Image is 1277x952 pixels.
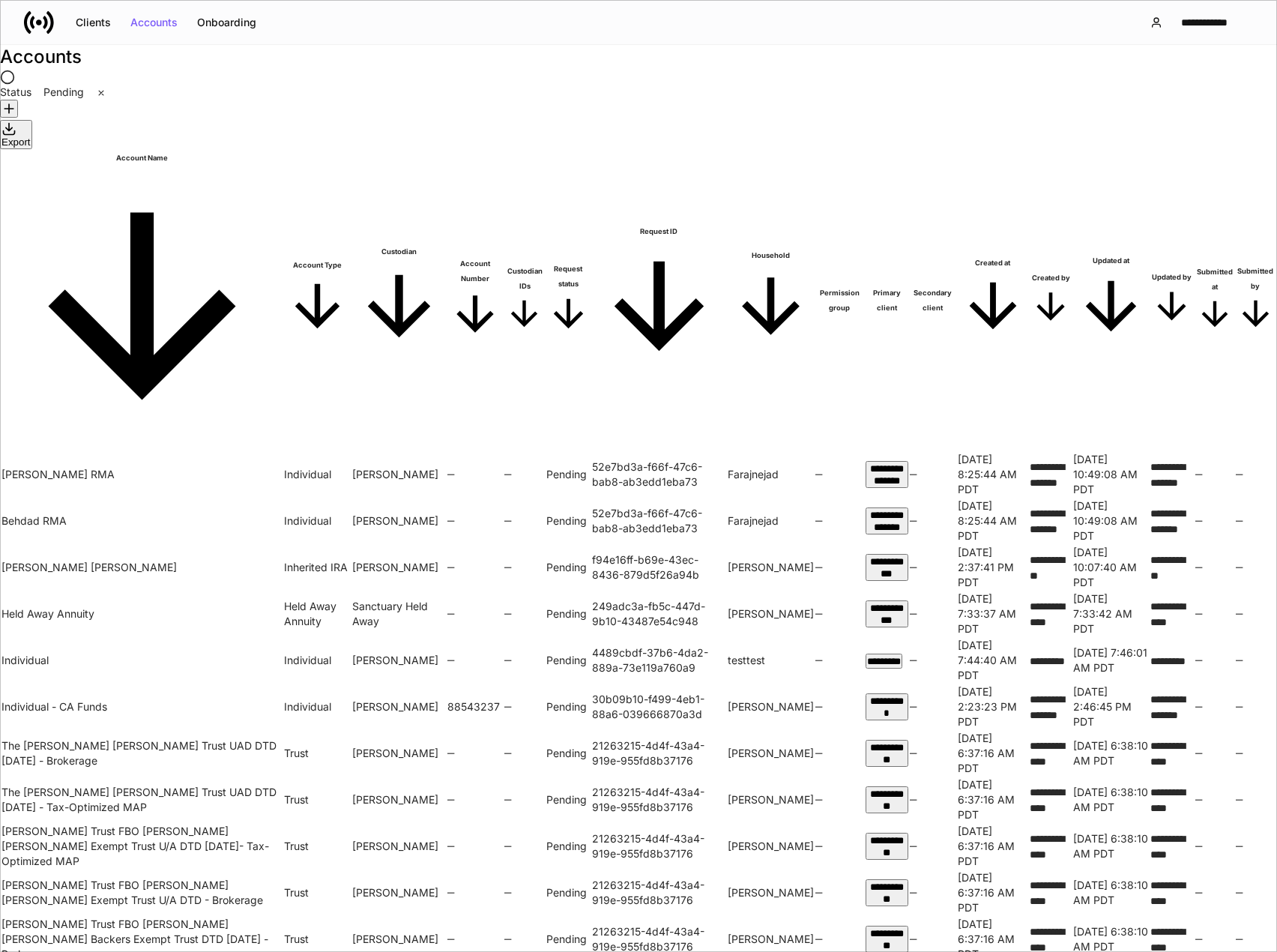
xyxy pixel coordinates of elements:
[1073,731,1149,776] td: 2025-09-05T13:38:10.176Z
[352,452,446,497] td: Schwab
[958,684,1028,729] td: 2025-09-05T21:23:23.560Z
[815,467,864,482] h6: —
[958,452,1028,497] p: [DATE] 8:25:44 AM PDT
[958,870,1028,915] td: 2025-09-05T13:37:16.723Z
[910,560,956,575] h6: —
[728,746,814,761] p: [PERSON_NAME]
[866,731,908,776] td: 2b07df44-f675-48d9-be63-1f5defc3c36d
[1236,264,1276,294] h6: Submitted by
[1073,638,1149,683] td: 2025-08-18T14:46:01.736Z
[284,545,351,590] td: Inherited IRA
[866,591,908,636] td: 581366f2-f43f-43d2-b5fe-65b285f14e6f
[1195,932,1234,947] h6: —
[1236,653,1276,668] h6: —
[1030,271,1072,286] h6: Created by
[1073,591,1149,636] td: 2025-08-22T14:33:42.328Z
[1236,699,1276,714] h6: —
[1236,792,1276,807] h6: —
[910,932,956,947] h6: —
[546,684,591,729] td: Pending
[1073,498,1149,543] td: 2025-09-02T17:49:08.315Z
[1236,560,1276,575] h6: —
[815,885,864,900] h6: —
[1236,513,1276,528] h6: —
[728,248,814,263] h6: Household
[592,498,726,543] td: 52e7bd3a-f66f-47c6-bab8-ab3edd1eba73
[1,638,283,683] td: Individual
[1073,545,1149,590] p: [DATE] 10:07:40 AM PDT
[1073,452,1149,497] td: 2025-09-02T17:49:08.315Z
[284,777,351,822] td: Trust
[1195,560,1234,575] h6: —
[284,684,351,729] td: Individual
[958,452,1028,497] td: 2025-08-27T15:25:44.706Z
[815,932,864,947] h6: —
[1,777,283,822] td: The Timothy Joseph Hayes Trust UAD DTD 6/6/2022 - Tax-Optimized MAP
[504,467,545,482] h6: —
[1,121,31,148] div: Export
[958,777,1028,822] td: 2025-09-05T13:37:16.722Z
[866,870,908,915] td: 2b07df44-f675-48d9-be63-1f5defc3c36d
[728,839,814,854] p: [PERSON_NAME]
[1,151,283,166] h6: Account Name
[866,638,908,683] td: db0e299b-1b0c-4740-8afc-6e723bcc98d3
[910,513,956,528] h6: —
[1195,885,1234,900] h6: —
[1,870,283,915] td: Timothy J Hayes Trust FBO James Kelly Lang Exempt Trust U/A DTD - Brokerage
[447,684,503,729] td: 88543237
[1,824,283,869] td: Timothy J Hayes Trust FBO James Kelly Lang Exempt Trust U/A DTD 3/1/2024- Tax-Optimized MAP
[352,244,446,259] h6: Custodian
[866,498,908,543] td: 7f8b195a-a3bb-478a-8340-ad404d3ae380
[958,684,1028,729] p: [DATE] 2:23:23 PM PDT
[958,731,1028,776] p: [DATE] 6:37:16 AM PDT
[815,653,864,668] h6: —
[1,498,283,543] td: Behdad RMA
[546,824,591,869] td: Pending
[284,638,351,683] td: Individual
[866,684,908,729] td: 8bd10442-399d-432c-872a-6ac7c0d671e2
[728,606,814,621] p: [PERSON_NAME]
[958,545,1028,590] p: [DATE] 2:37:41 PM PDT
[815,792,864,807] h6: —
[447,256,503,286] h6: Account Number
[910,653,956,668] h6: —
[284,870,351,915] td: Trust
[592,824,726,869] td: 21263215-4d4f-43a4-919e-955fd8b37176
[447,746,503,761] h6: —
[504,653,545,668] h6: —
[504,792,545,807] h6: —
[592,731,726,776] td: 21263215-4d4f-43a4-919e-955fd8b37176
[1236,932,1276,947] h6: —
[1195,746,1234,761] h6: —
[1073,777,1149,822] td: 2025-09-05T13:38:10.176Z
[958,731,1028,776] td: 2025-09-05T13:37:16.720Z
[1195,699,1234,714] h6: —
[546,262,591,292] h6: Request status
[1073,870,1149,915] td: 2025-09-05T13:38:10.176Z
[284,591,351,636] td: Held Away Annuity
[504,746,545,761] h6: —
[866,824,908,869] td: 2b07df44-f675-48d9-be63-1f5defc3c36d
[815,606,864,621] h6: —
[352,498,446,543] td: Schwab
[352,824,446,869] td: Schwab
[728,792,814,807] p: [PERSON_NAME]
[546,777,591,822] td: Pending
[352,684,446,729] td: Schwab
[815,746,864,761] h6: —
[592,777,726,822] td: 21263215-4d4f-43a4-919e-955fd8b37176
[1073,824,1149,869] td: 2025-09-05T13:38:10.176Z
[546,638,591,683] td: Pending
[866,777,908,822] td: 2b07df44-f675-48d9-be63-1f5defc3c36d
[1236,885,1276,900] h6: —
[76,17,111,28] div: Clients
[910,885,956,900] h6: —
[447,792,503,807] h6: —
[447,606,503,621] h6: —
[284,824,351,869] td: Trust
[546,498,591,543] td: Pending
[958,498,1028,543] td: 2025-08-27T15:25:44.705Z
[504,839,545,854] h6: —
[910,286,956,316] h6: Secondary client
[592,545,726,590] td: f94e16ff-b69e-43ec-8436-879d5f26a94b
